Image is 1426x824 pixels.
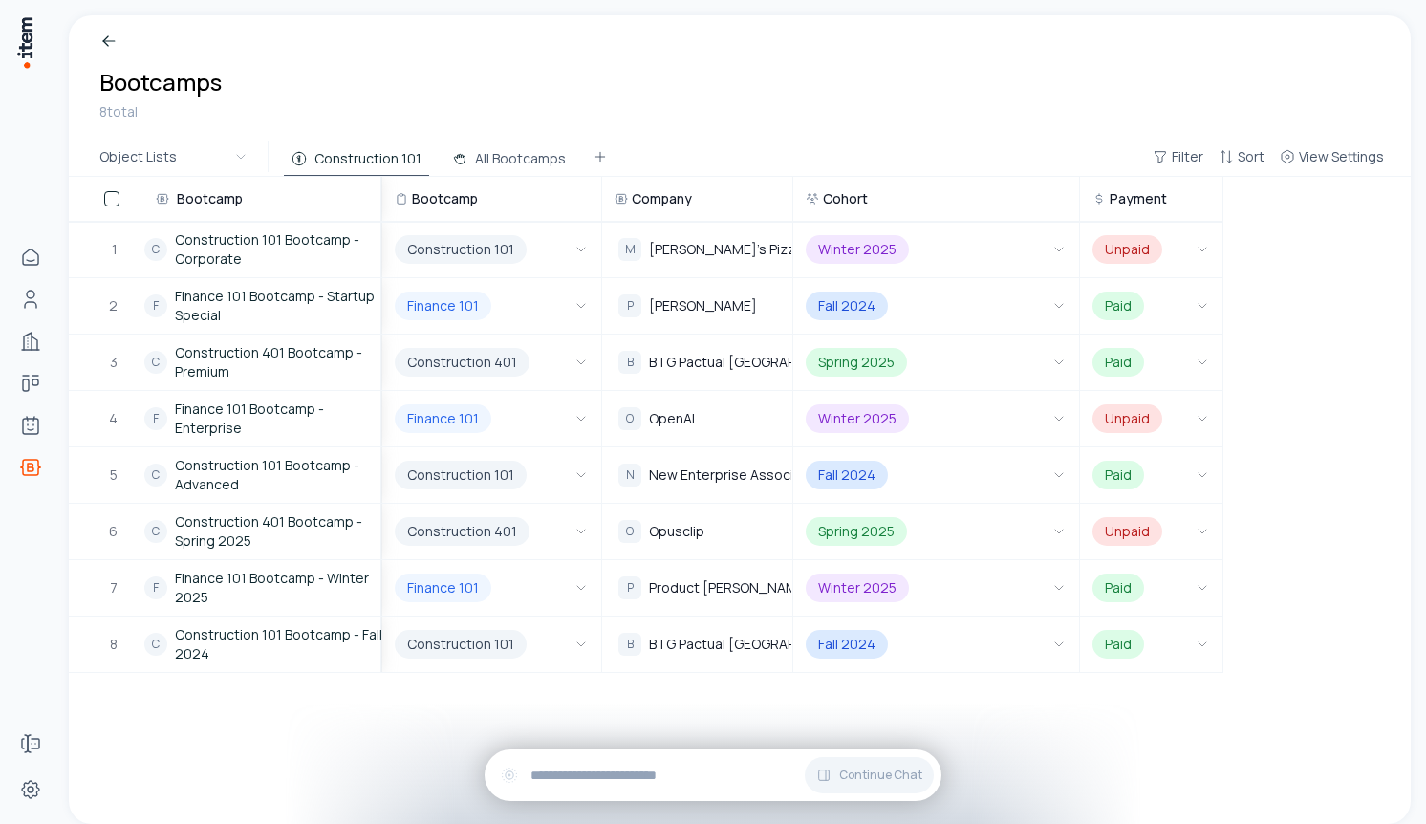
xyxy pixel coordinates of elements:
[649,410,695,427] span: OpenAI
[284,141,429,176] button: Construction 101
[11,448,50,487] a: bootcamps
[649,354,867,371] span: BTG Pactual [GEOGRAPHIC_DATA]
[110,466,119,485] span: 5
[1145,140,1211,174] button: Filter
[649,523,704,540] span: Opusclip
[618,520,641,543] div: O
[649,297,757,314] span: [PERSON_NAME]
[119,31,196,52] p: Breadcrumb
[618,407,641,430] div: O
[144,294,167,317] div: F
[444,141,573,176] button: All Bootcamps
[603,223,791,276] div: M[PERSON_NAME]'s Pizza
[1211,140,1272,174] button: Sort
[805,757,934,793] button: Continue Chat
[109,409,119,428] span: 4
[603,448,791,502] div: NNew Enterprise Associates (NEA)
[99,67,222,98] h1: Bootcamps
[1172,147,1203,166] span: Filter
[175,456,383,494] a: Construction 101 Bootcamp - Advanced
[618,294,641,317] div: P
[603,279,791,333] div: P[PERSON_NAME]
[11,280,50,318] a: People
[99,101,222,122] div: 8 total
[175,512,383,551] a: Construction 401 Bootcamp - Spring 2025
[175,343,383,381] a: Construction 401 Bootcamp - Premium
[1272,140,1392,174] button: View Settings
[839,768,922,783] span: Continue Chat
[11,406,50,445] a: Agents
[618,633,641,656] div: B
[110,578,119,597] span: 7
[175,625,383,663] a: Construction 101 Bootcamp - Fall 2024
[144,464,167,487] div: C
[110,353,119,372] span: 3
[144,351,167,374] div: C
[11,725,50,763] a: Forms
[618,464,641,487] div: N
[603,505,791,558] div: OOpusclip
[618,576,641,599] div: P
[649,579,810,596] span: Product [PERSON_NAME]
[109,522,119,541] span: 6
[618,238,641,261] div: M
[603,336,791,389] div: BBTG Pactual [GEOGRAPHIC_DATA]
[144,407,167,430] div: F
[144,520,167,543] div: C
[618,351,641,374] div: B
[144,576,167,599] div: F
[175,230,383,269] a: Construction 101 Bootcamp - Corporate
[175,287,383,325] a: Finance 101 Bootcamp - Startup Special
[110,635,119,654] span: 8
[11,770,50,809] a: Settings
[144,238,167,261] div: C
[412,189,478,208] span: Bootcamp
[177,189,243,208] span: Bootcamp
[112,240,119,259] span: 1
[11,322,50,360] a: Companies
[603,392,791,445] div: OOpenAI
[175,569,383,607] a: Finance 101 Bootcamp - Winter 2025
[485,749,941,801] div: Continue Chat
[632,189,692,208] span: Company
[603,561,791,615] div: PProduct [PERSON_NAME]
[649,241,803,258] span: [PERSON_NAME]'s Pizza
[649,636,867,653] span: BTG Pactual [GEOGRAPHIC_DATA]
[603,618,791,671] div: BBTG Pactual [GEOGRAPHIC_DATA]
[15,15,34,70] img: Item Brain Logo
[1299,147,1384,166] span: View Settings
[175,400,383,438] a: Finance 101 Bootcamp - Enterprise
[1110,189,1167,208] span: Payment
[649,466,863,484] span: New Enterprise Associates (NEA)
[109,296,119,315] span: 2
[1238,147,1264,166] span: Sort
[11,364,50,402] a: Deals
[144,633,167,656] div: C
[823,189,868,208] span: Cohort
[11,238,50,276] a: Home
[99,31,196,52] a: Breadcrumb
